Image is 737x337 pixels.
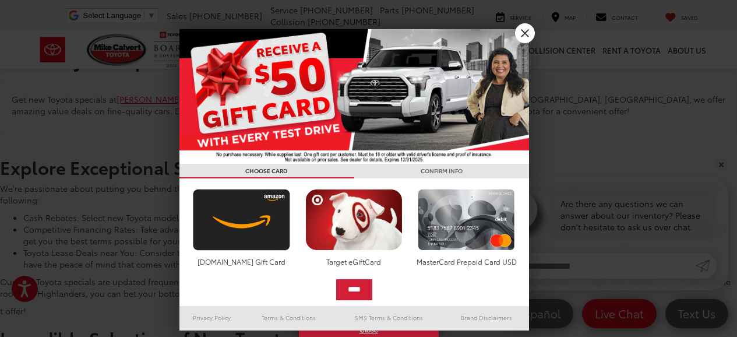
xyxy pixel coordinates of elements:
[190,189,293,251] img: amazoncard.png
[354,164,529,178] h3: CONFIRM INFO
[415,189,518,251] img: mastercard.png
[302,257,405,266] div: Target eGiftCard
[334,311,444,325] a: SMS Terms & Conditions
[415,257,518,266] div: MasterCard Prepaid Card USD
[179,164,354,178] h3: CHOOSE CARD
[179,29,529,164] img: 55838_top_625864.jpg
[444,311,529,325] a: Brand Disclaimers
[190,257,293,266] div: [DOMAIN_NAME] Gift Card
[244,311,333,325] a: Terms & Conditions
[302,189,405,251] img: targetcard.png
[179,311,245,325] a: Privacy Policy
